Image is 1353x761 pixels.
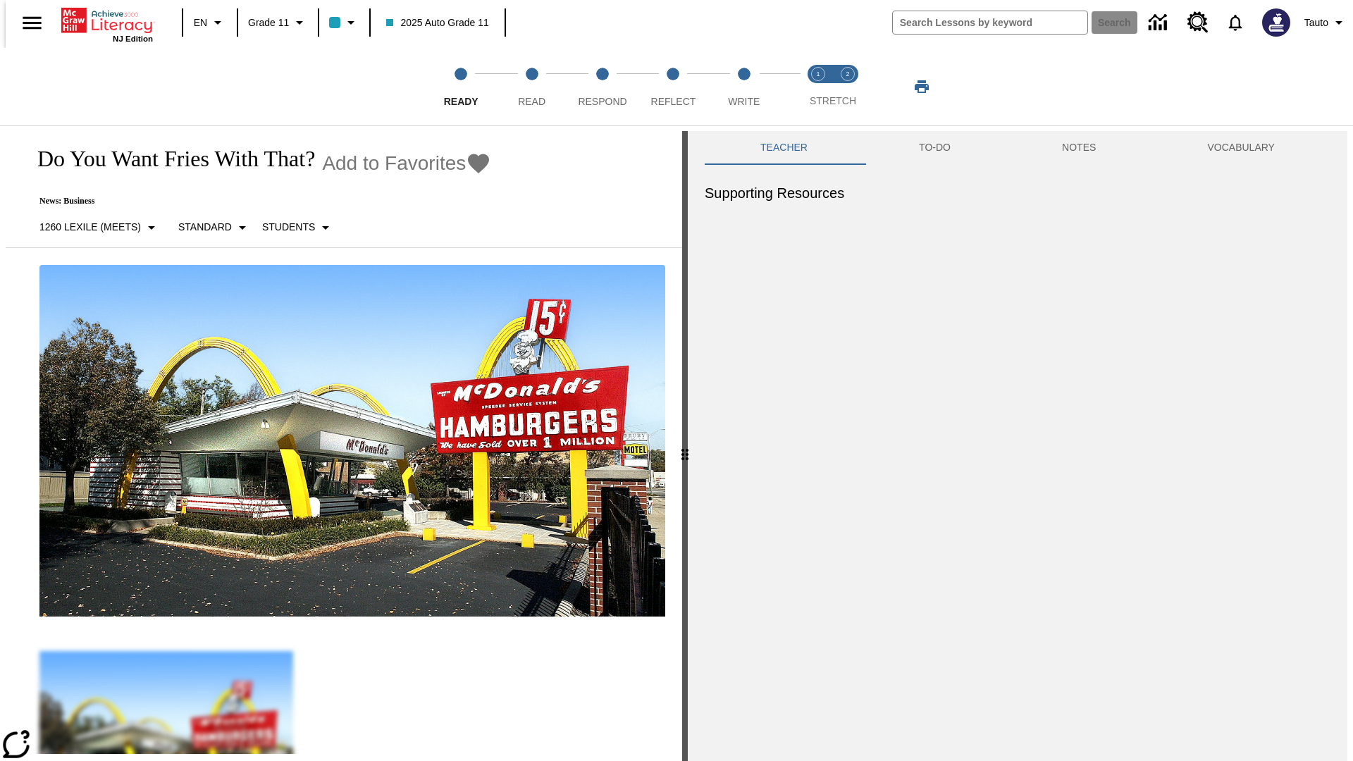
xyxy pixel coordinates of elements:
p: 1260 Lexile (Meets) [39,220,141,235]
button: Stretch Respond step 2 of 2 [827,48,868,125]
button: Respond step 3 of 5 [562,48,643,125]
a: Resource Center, Will open in new tab [1179,4,1217,42]
button: Class color is light blue. Change class color [323,10,365,35]
button: NOTES [1006,131,1151,165]
button: Teacher [705,131,863,165]
div: Instructional Panel Tabs [705,131,1330,165]
button: Read step 2 of 5 [490,48,572,125]
div: Home [61,5,153,43]
span: EN [194,16,207,30]
button: Stretch Read step 1 of 2 [798,48,839,125]
a: Data Center [1140,4,1179,42]
button: Language: EN, Select a language [187,10,233,35]
text: 1 [816,70,820,78]
button: Reflect step 4 of 5 [632,48,714,125]
div: Press Enter or Spacebar and then press right and left arrow keys to move the slider [682,131,688,761]
button: Select a new avatar [1254,4,1299,41]
input: search field [893,11,1087,34]
span: Add to Favorites [322,152,466,175]
div: activity [688,131,1347,761]
span: Reflect [651,96,696,107]
p: Standard [178,220,232,235]
span: Tauto [1304,16,1328,30]
button: Profile/Settings [1299,10,1353,35]
button: VOCABULARY [1151,131,1330,165]
img: Avatar [1262,8,1290,37]
button: Open side menu [11,2,53,44]
span: Ready [444,96,478,107]
button: Add to Favorites - Do You Want Fries With That? [322,151,491,175]
text: 2 [846,70,849,78]
span: Read [518,96,545,107]
p: News: Business [23,196,491,206]
span: Grade 11 [248,16,289,30]
div: reading [6,131,682,754]
span: 2025 Auto Grade 11 [386,16,488,30]
button: Ready step 1 of 5 [420,48,502,125]
span: Respond [578,96,626,107]
p: Students [262,220,315,235]
button: Scaffolds, Standard [173,215,257,240]
span: STRETCH [810,95,856,106]
a: Notifications [1217,4,1254,41]
button: Grade: Grade 11, Select a grade [242,10,314,35]
img: One of the first McDonald's stores, with the iconic red sign and golden arches. [39,265,665,617]
button: TO-DO [863,131,1006,165]
span: Write [728,96,760,107]
button: Print [899,74,944,99]
button: Select Lexile, 1260 Lexile (Meets) [34,215,166,240]
button: Select Student [257,215,340,240]
h6: Supporting Resources [705,182,1330,204]
h1: Do You Want Fries With That? [23,146,315,172]
button: Write step 5 of 5 [703,48,785,125]
span: NJ Edition [113,35,153,43]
